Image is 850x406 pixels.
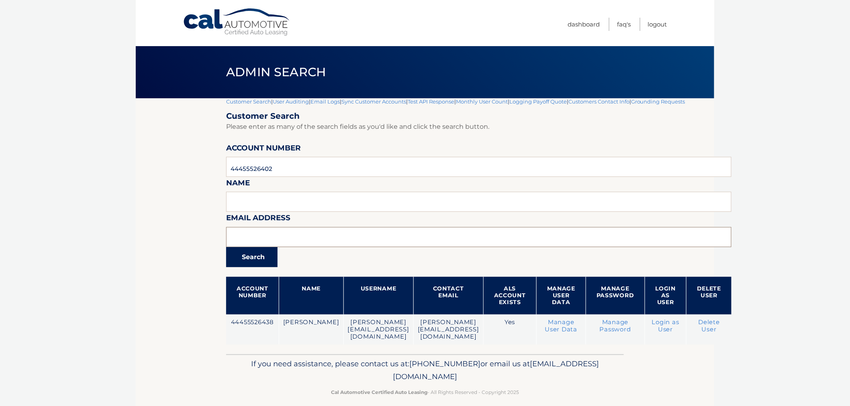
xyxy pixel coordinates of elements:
label: Name [226,177,250,192]
th: ALS Account Exists [484,277,537,315]
a: Sync Customer Accounts [341,98,406,105]
a: Monthly User Count [456,98,508,105]
label: Account Number [226,142,301,157]
a: Dashboard [568,18,600,31]
a: User Auditing [273,98,309,105]
div: | | | | | | | | [226,98,731,354]
a: Cal Automotive [183,8,291,37]
a: Customer Search [226,98,271,105]
span: [PHONE_NUMBER] [409,359,480,368]
a: Customers Contact Info [568,98,629,105]
a: Grounding Requests [631,98,685,105]
td: 44455526438 [226,315,279,345]
td: [PERSON_NAME] [279,315,343,345]
td: [PERSON_NAME][EMAIL_ADDRESS][DOMAIN_NAME] [343,315,413,345]
p: - All Rights Reserved - Copyright 2025 [231,388,619,396]
strong: Cal Automotive Certified Auto Leasing [331,389,427,395]
th: Account Number [226,277,279,315]
a: Manage Password [600,319,631,333]
h2: Customer Search [226,111,731,121]
a: Email Logs [311,98,340,105]
td: [PERSON_NAME][EMAIL_ADDRESS][DOMAIN_NAME] [413,315,483,345]
button: Search [226,247,278,267]
p: If you need assistance, please contact us at: or email us at [231,357,619,383]
th: Name [279,277,343,315]
p: Please enter as many of the search fields as you'd like and click the search button. [226,121,731,132]
label: Email Address [226,212,290,227]
th: Username [343,277,413,315]
th: Manage Password [586,277,645,315]
span: Admin Search [226,65,326,79]
th: Delete User [687,277,732,315]
th: Contact Email [413,277,483,315]
a: Logging Payoff Quote [509,98,567,105]
th: Manage User Data [536,277,586,315]
a: Logout [648,18,667,31]
a: Delete User [699,319,720,333]
a: FAQ's [617,18,631,31]
a: Test API Response [408,98,454,105]
td: Yes [484,315,537,345]
th: Login as User [645,277,687,315]
a: Login as User [652,319,679,333]
a: Manage User Data [545,319,578,333]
